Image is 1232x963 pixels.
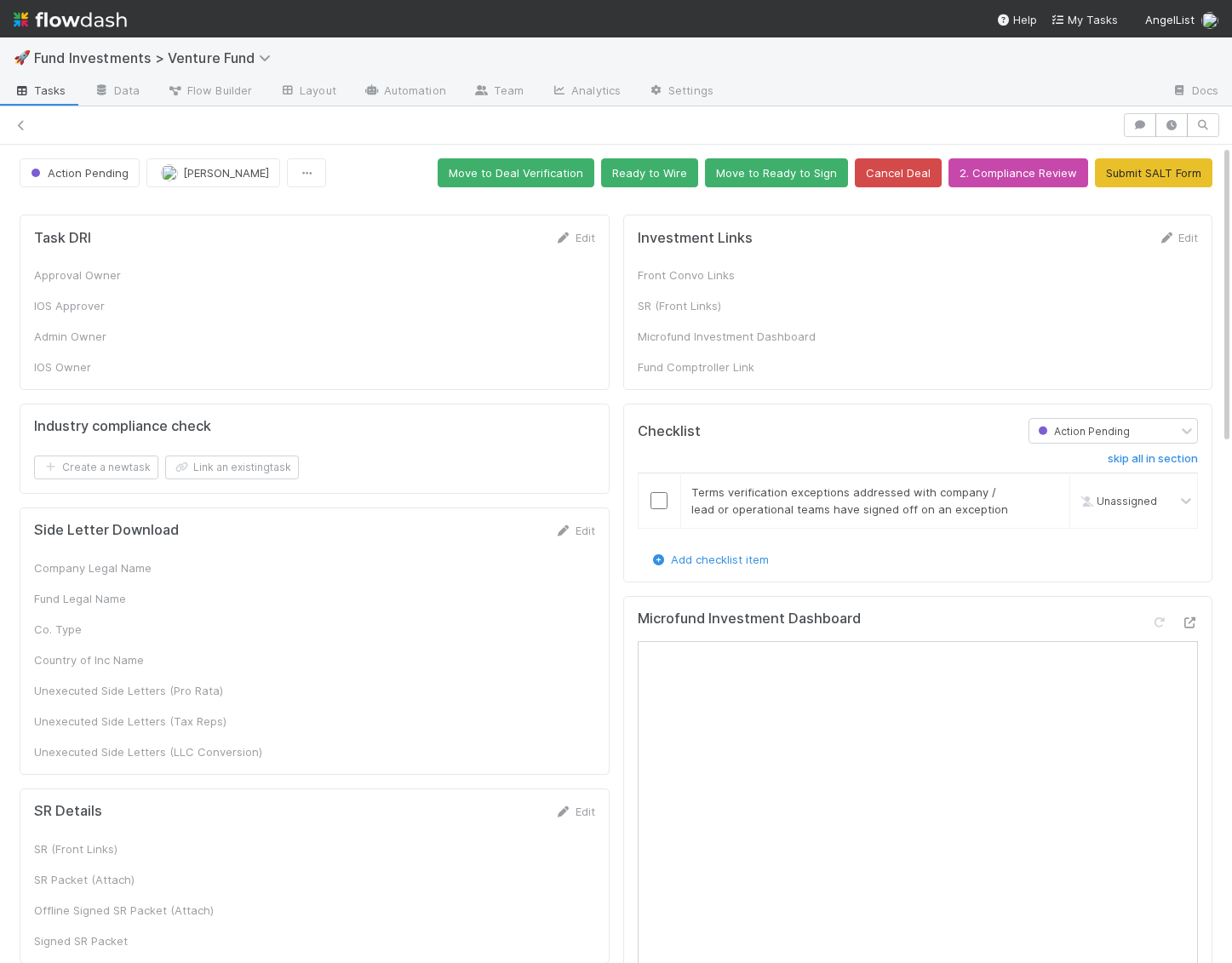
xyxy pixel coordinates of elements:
[855,158,942,187] button: Cancel Deal
[460,78,537,106] a: Team
[34,328,289,345] div: Admin Owner
[537,78,634,106] a: Analytics
[34,267,289,284] div: Approval Owner
[350,78,460,106] a: Automation
[34,840,289,857] div: SR (Front Links)
[34,522,179,539] h5: Side Letter Download
[601,158,698,187] button: Ready to Wire
[691,485,1008,516] span: Terms verification exceptions addressed with company / lead or operational teams have signed off ...
[34,682,289,699] div: Unexecuted Side Letters (Pro Rata)
[34,713,289,730] div: Unexecuted Side Letters (Tax Reps)
[34,932,289,949] div: Signed SR Packet
[1158,78,1232,106] a: Docs
[14,50,31,65] span: 🚀
[34,743,289,760] div: Unexecuted Side Letters (LLC Conversion)
[161,164,178,181] img: avatar_f32b584b-9fa7-42e4-bca2-ac5b6bf32423.png
[638,328,893,345] div: Microfund Investment Dashboard
[638,423,701,440] h5: Checklist
[650,553,769,566] a: Add checklist item
[34,559,289,576] div: Company Legal Name
[34,871,289,888] div: SR Packet (Attach)
[34,418,211,435] h5: Industry compliance check
[1108,452,1198,473] a: skip all in section
[638,230,753,247] h5: Investment Links
[1076,495,1157,507] span: Unassigned
[20,158,140,187] button: Action Pending
[34,651,289,668] div: Country of Inc Name
[34,902,289,919] div: Offline Signed SR Packet (Attach)
[1051,13,1118,26] span: My Tasks
[555,805,595,818] a: Edit
[153,78,266,106] a: Flow Builder
[705,158,848,187] button: Move to Ready to Sign
[34,297,289,314] div: IOS Approver
[948,158,1088,187] button: 2. Compliance Review
[266,78,350,106] a: Layout
[1095,158,1212,187] button: Submit SALT Form
[638,267,893,284] div: Front Convo Links
[1145,13,1195,26] span: AngelList
[27,166,129,180] span: Action Pending
[34,456,158,479] button: Create a newtask
[638,610,861,628] h5: Microfund Investment Dashboard
[34,590,289,607] div: Fund Legal Name
[167,82,252,99] span: Flow Builder
[1034,425,1130,438] span: Action Pending
[634,78,727,106] a: Settings
[34,621,289,638] div: Co. Type
[34,803,102,820] h5: SR Details
[165,456,299,479] button: Link an existingtask
[1158,231,1198,244] a: Edit
[1108,452,1198,466] h6: skip all in section
[638,297,893,314] div: SR (Front Links)
[1201,12,1218,29] img: avatar_041b9f3e-9684-4023-b9b7-2f10de55285d.png
[34,358,289,375] div: IOS Owner
[34,49,279,66] span: Fund Investments > Venture Fund
[14,82,66,99] span: Tasks
[555,231,595,244] a: Edit
[80,78,153,106] a: Data
[183,166,269,180] span: [PERSON_NAME]
[14,5,127,34] img: logo-inverted-e16ddd16eac7371096b0.svg
[996,11,1037,28] div: Help
[638,358,893,375] div: Fund Comptroller Link
[555,524,595,537] a: Edit
[1051,11,1118,28] a: My Tasks
[438,158,594,187] button: Move to Deal Verification
[146,158,280,187] button: [PERSON_NAME]
[34,230,91,247] h5: Task DRI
